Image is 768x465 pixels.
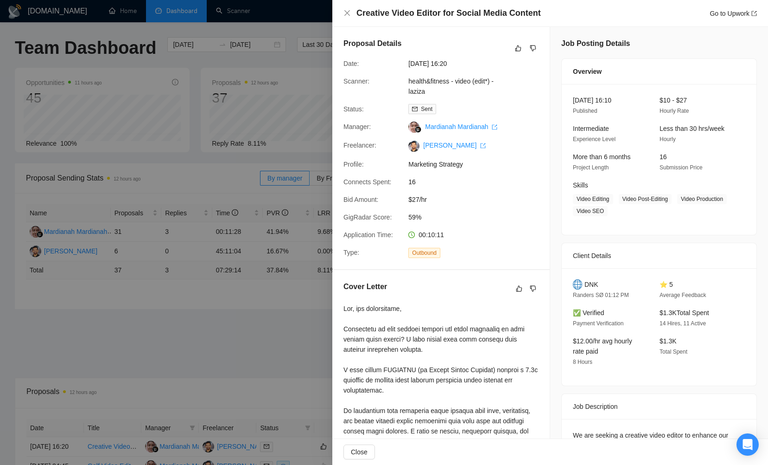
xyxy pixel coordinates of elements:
span: clock-circle [408,232,415,238]
span: ⭐ 5 [660,281,673,288]
span: Hourly Rate [660,108,689,114]
span: Randers SØ 01:12 PM [573,292,629,298]
span: Marketing Strategy [408,159,547,169]
span: Project Length [573,164,609,171]
span: Average Feedback [660,292,706,298]
button: like [514,283,525,294]
span: Experience Level [573,136,616,142]
button: dislike [527,43,539,54]
span: Submission Price [660,164,703,171]
span: Freelancer: [343,142,376,149]
span: Application Time: [343,231,393,239]
div: Client Details [573,243,745,268]
span: GigRadar Score: [343,213,392,221]
button: Close [343,9,351,17]
span: Published [573,108,597,114]
a: [PERSON_NAME] export [423,142,486,149]
span: like [515,45,521,52]
span: Overview [573,66,602,77]
span: Video Editing [573,194,613,204]
span: Close [351,447,368,457]
span: $12.00/hr avg hourly rate paid [573,337,632,355]
span: Profile: [343,161,364,168]
span: 8 Hours [573,359,592,365]
span: Bid Amount: [343,196,379,203]
span: $27/hr [408,194,547,205]
span: Sent [421,106,432,112]
span: export [492,124,497,130]
span: Outbound [408,248,440,258]
span: Scanner: [343,77,369,85]
span: Date: [343,60,359,67]
span: 59% [408,212,547,222]
span: Hourly [660,136,676,142]
h5: Job Posting Details [561,38,630,49]
span: Video SEO [573,206,608,216]
h5: Proposal Details [343,38,401,49]
span: $1.3K Total Spent [660,309,709,316]
span: 14 Hires, 11 Active [660,320,706,327]
h5: Cover Letter [343,281,387,292]
img: gigradar-bm.png [415,126,421,133]
a: Mardianah Mardianah export [425,123,497,130]
span: Manager: [343,123,371,130]
img: 🌐 [573,279,582,290]
span: Connects Spent: [343,178,392,186]
a: health&fitness - video (edit*) - laziza [408,77,494,95]
span: dislike [530,45,536,52]
span: Total Spent [660,349,687,355]
span: 16 [408,177,547,187]
h4: Creative Video Editor for Social Media Content [356,7,541,19]
span: 16 [660,153,667,161]
span: Skills [573,181,588,189]
span: close [343,9,351,17]
span: Intermediate [573,125,609,132]
span: [DATE] 16:10 [573,97,611,104]
span: mail [412,106,418,112]
span: $10 - $27 [660,97,687,104]
a: Go to Upworkexport [710,10,757,17]
span: Video Post-Editing [619,194,672,204]
span: like [516,285,522,292]
span: export [751,11,757,16]
span: [DATE] 16:20 [408,58,547,69]
div: Job Description [573,394,745,419]
img: c17AIh_ouQ017qqbpv5dMJlI87Xz-ZQrLW95avSDtJqyTu-v4YmXMF36r_-N9cmn4S [408,141,419,152]
span: $1.3K [660,337,677,345]
span: Video Production [677,194,727,204]
span: ✅ Verified [573,309,604,316]
button: dislike [527,283,539,294]
span: DNK [584,279,598,290]
button: like [513,43,524,54]
span: export [480,143,486,149]
span: Less than 30 hrs/week [660,125,724,132]
div: Open Intercom Messenger [736,433,759,456]
span: 00:10:11 [419,231,444,239]
span: Payment Verification [573,320,623,327]
span: Type: [343,249,359,256]
span: dislike [530,285,536,292]
span: Status: [343,105,364,113]
span: More than 6 months [573,153,631,161]
button: Close [343,445,375,459]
